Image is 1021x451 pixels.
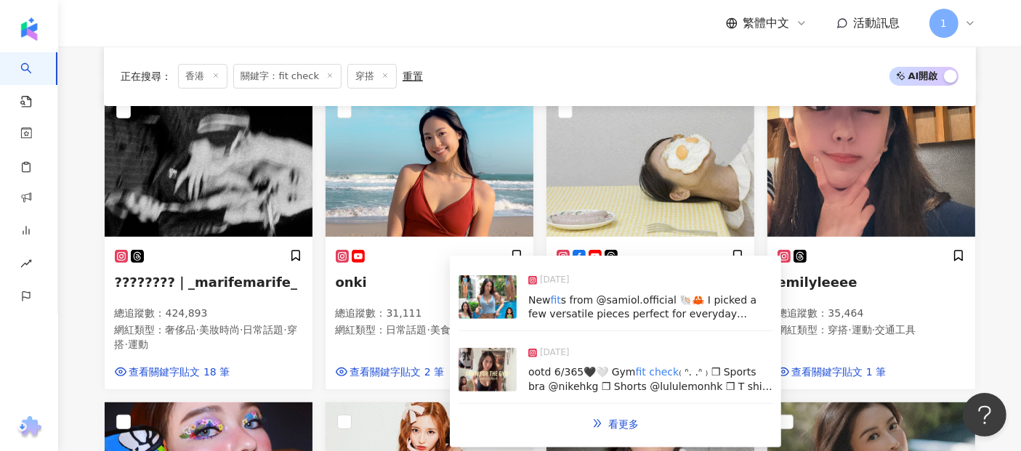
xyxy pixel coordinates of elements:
[129,365,230,380] span: 查看關鍵字貼文 18 筆
[940,15,947,31] span: 1
[336,365,445,380] a: 查看關鍵字貼文 2 筆
[427,324,430,336] span: ·
[115,275,298,290] span: ????????｜_marifemarife_
[528,294,551,306] span: New
[778,306,965,321] p: 總追蹤數 ： 35,464
[854,16,900,30] span: 活動訊息
[636,366,646,378] mark: fit
[459,348,517,391] img: post-image
[592,418,602,428] span: double-right
[387,324,427,336] span: 日常話題
[778,323,965,338] p: 網紅類型 ：
[199,324,240,336] span: 美妝時尚
[828,324,849,336] span: 穿搭
[528,366,772,406] span: ₍ ᐢ. .ᐢ ₎ ❒ Sports bra @nikehkg ❒ Shorts @lululemonhk ❒ T shirt @edikted ⊹
[792,365,887,380] span: 查看關鍵字貼文 1 筆
[743,15,790,31] span: 繁體中文
[551,294,561,306] mark: fit
[105,92,312,237] img: KOL Avatar
[767,92,975,237] img: KOL Avatar
[430,324,451,336] span: 美食
[849,324,852,336] span: ·
[233,64,342,89] span: 關鍵字：fit check
[852,324,872,336] span: 運動
[528,366,636,378] span: ootd 6/365🖤🤍 Gym
[546,91,755,390] a: KOL AvatarLoksin 樂善總追蹤數：148,992網紅類型：美妝時尚·飲料·日常話題·美食·穿搭·旅遊查看關鍵字貼文 2 筆
[778,275,857,290] span: emilyleeee
[128,338,148,350] span: 運動
[546,92,754,237] img: KOL Avatar
[283,324,286,336] span: ·
[20,52,49,109] a: search
[20,249,32,282] span: rise
[403,70,423,82] div: 重置
[577,410,654,439] a: double-right看更多
[608,418,639,430] span: 看更多
[336,323,523,338] p: 網紅類型 ：
[872,324,875,336] span: ·
[196,324,199,336] span: ·
[115,323,302,352] p: 網紅類型 ：
[540,273,570,288] span: [DATE]
[336,306,523,321] p: 總追蹤數 ： 31,111
[347,64,397,89] span: 穿搭
[166,324,196,336] span: 奢侈品
[875,324,916,336] span: 交通工具
[540,346,570,360] span: [DATE]
[778,365,887,380] a: 查看關鍵字貼文 1 筆
[104,91,313,390] a: KOL Avatar????????｜_marifemarife_總追蹤數：424,893網紅類型：奢侈品·美妝時尚·日常話題·穿搭·運動查看關鍵字貼文 18 筆
[178,64,227,89] span: 香港
[459,275,517,319] img: post-image
[121,70,172,82] span: 正在搜尋 ：
[115,365,230,380] a: 查看關鍵字貼文 18 筆
[649,366,679,378] mark: check
[240,324,243,336] span: ·
[350,365,445,380] span: 查看關鍵字貼文 2 筆
[15,416,44,439] img: chrome extension
[243,324,283,336] span: 日常話題
[767,91,976,390] a: KOL Avataremilyleeee總追蹤數：35,464網紅類型：穿搭·運動·交通工具查看關鍵字貼文 1 筆
[125,338,128,350] span: ·
[115,306,302,321] p: 總追蹤數 ： 424,893
[336,275,367,290] span: onki
[325,91,534,390] a: KOL Avataronki總追蹤數：31,111網紅類型：日常話題·美食·穿搭查看關鍵字貼文 2 筆
[963,393,1006,436] iframe: Help Scout Beacon - Open
[17,17,41,41] img: logo icon
[326,92,533,237] img: KOL Avatar
[528,294,756,362] span: s from @samiol.official 🐚🦀 I picked a few versatile pieces perfect for everyday styling — which o...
